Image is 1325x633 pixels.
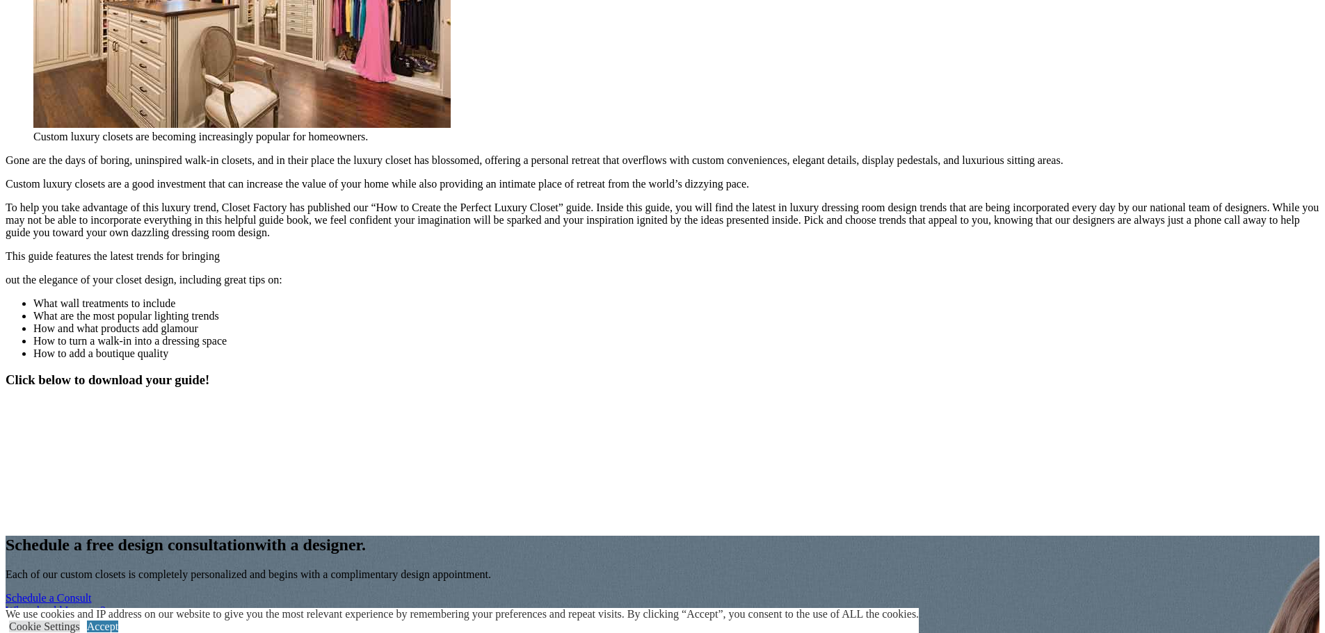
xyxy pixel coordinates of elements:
[6,605,106,616] a: What should I expect?
[33,131,451,143] figcaption: Custom luxury closets are becoming increasingly popular for homeowners.
[6,592,92,604] a: Schedule a Consult
[6,154,1319,167] p: Gone are the days of boring, uninspired walk-in closets, and in their place the luxury closet has...
[6,401,1319,519] iframe: Download guide iframe
[255,536,366,554] span: with a designer.
[6,372,1319,388] h3: Click below to download your guide!
[9,620,80,632] a: Cookie Settings
[6,608,919,620] div: We use cookies and IP address on our website to give you the most relevant experience by remember...
[87,620,118,632] a: Accept
[6,568,1319,581] p: Each of our custom closets is completely personalized and begins with a complimentary design appo...
[33,310,1319,322] li: What are the most popular lighting trends
[33,347,1319,360] li: How to add a boutique quality
[6,202,1319,239] p: To help you take advantage of this luxury trend, Closet Factory has published our “How to Create ...
[6,274,1319,286] p: out the elegance of your closet design, including great tips on:
[6,178,1319,190] p: Custom luxury closets are a good investment that can increase the value of your home while also p...
[6,536,1319,554] h2: Schedule a free design consultation
[33,322,1319,335] li: How and what products add glamour
[33,297,1319,310] li: What wall treatments to include
[6,250,1319,263] p: This guide features the latest trends for bringing
[33,335,1319,347] li: How to turn a walk-in into a dressing space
